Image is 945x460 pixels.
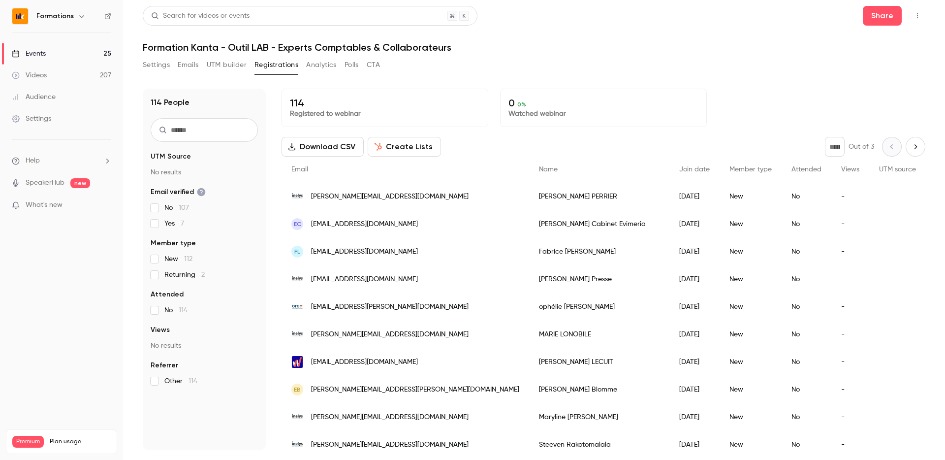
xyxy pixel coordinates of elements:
img: inelys.fr [291,273,303,285]
span: Member type [151,238,196,248]
span: [EMAIL_ADDRESS][DOMAIN_NAME] [311,247,418,257]
span: [PERSON_NAME][EMAIL_ADDRESS][DOMAIN_NAME] [311,329,469,340]
span: 114 [189,378,197,385]
a: SpeakerHub [26,178,64,188]
button: Next page [906,137,925,157]
div: No [782,265,831,293]
h1: 114 People [151,97,189,108]
button: UTM builder [207,57,247,73]
span: What's new [26,200,63,210]
span: New [164,254,192,264]
p: Registered to webinar [290,109,480,119]
span: Email [291,166,308,173]
div: ophélie [PERSON_NAME] [529,293,669,321]
div: New [720,376,782,403]
p: Out of 3 [849,142,874,152]
span: Help [26,156,40,166]
span: Attended [151,290,184,299]
button: CTA [367,57,380,73]
span: [PERSON_NAME][EMAIL_ADDRESS][DOMAIN_NAME] [311,440,469,450]
span: FL [294,247,300,256]
div: Maryline [PERSON_NAME] [529,403,669,431]
div: MARIE LONOBILE [529,321,669,348]
div: - [831,403,869,431]
div: - [831,238,869,265]
div: No [782,376,831,403]
li: help-dropdown-opener [12,156,111,166]
div: No [782,348,831,376]
span: 107 [179,204,189,211]
img: inelys.fr [291,191,303,202]
img: lba-walterfrance.com [291,356,303,368]
p: 0 [508,97,698,109]
div: [DATE] [669,403,720,431]
div: [DATE] [669,376,720,403]
span: [EMAIL_ADDRESS][PERSON_NAME][DOMAIN_NAME] [311,302,469,312]
span: Member type [729,166,772,173]
div: [PERSON_NAME] Cabinet Evimeria [529,210,669,238]
div: Steeven Rakotomalala [529,431,669,459]
div: Events [12,49,46,59]
span: UTM source [879,166,916,173]
div: [DATE] [669,265,720,293]
div: New [720,210,782,238]
div: New [720,265,782,293]
h6: Formations [36,11,74,21]
div: - [831,183,869,210]
button: Settings [143,57,170,73]
div: New [720,431,782,459]
div: [DATE] [669,210,720,238]
button: Create Lists [368,137,441,157]
span: Email verified [151,187,206,197]
img: Formations [12,8,28,24]
span: No [164,203,189,213]
div: - [831,431,869,459]
span: 7 [181,220,184,227]
div: - [831,376,869,403]
div: No [782,183,831,210]
img: inelys.fr [291,329,303,340]
div: [DATE] [669,238,720,265]
iframe: Noticeable Trigger [99,201,111,210]
div: [DATE] [669,293,720,321]
span: 0 % [517,101,526,108]
div: No [782,431,831,459]
span: Views [841,166,859,173]
span: [PERSON_NAME][EMAIL_ADDRESS][PERSON_NAME][DOMAIN_NAME] [311,385,519,395]
div: Search for videos or events [151,11,250,21]
span: EB [294,385,301,394]
div: - [831,265,869,293]
div: [DATE] [669,348,720,376]
div: [DATE] [669,183,720,210]
p: 114 [290,97,480,109]
span: Plan usage [50,438,111,446]
button: Registrations [254,57,298,73]
img: inelys.fr [291,411,303,423]
span: Yes [164,219,184,229]
span: Views [151,325,170,335]
div: [PERSON_NAME] Blomme [529,376,669,403]
span: 112 [184,256,192,263]
p: No results [151,167,258,177]
div: [PERSON_NAME] LECUIT [529,348,669,376]
button: Polls [345,57,359,73]
img: orex-france.com [291,301,303,313]
div: - [831,321,869,348]
p: Watched webinar [508,109,698,119]
span: Name [539,166,558,173]
button: Download CSV [282,137,364,157]
div: No [782,403,831,431]
div: No [782,293,831,321]
span: 114 [179,307,188,314]
div: No [782,238,831,265]
span: UTM Source [151,152,191,162]
div: New [720,293,782,321]
div: No [782,210,831,238]
span: new [70,178,90,188]
div: New [720,321,782,348]
span: Attended [791,166,821,173]
div: No [782,321,831,348]
p: No results [151,341,258,351]
span: [EMAIL_ADDRESS][DOMAIN_NAME] [311,219,418,230]
span: [PERSON_NAME][EMAIL_ADDRESS][DOMAIN_NAME] [311,192,469,202]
